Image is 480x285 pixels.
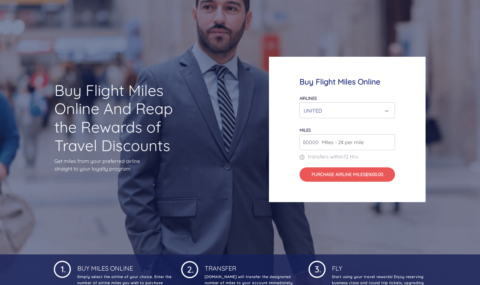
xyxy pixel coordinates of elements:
span: 72 Hrs [343,153,358,160]
img: 1 [308,259,326,278]
div: UNITED [304,105,387,117]
h4: Buy Flight Miles Online [300,77,395,86]
h4: Buy Miles Online [76,259,172,272]
label: miles [300,128,311,133]
span: $1600.00 [365,172,383,177]
button: UNITED [300,102,395,118]
h1: Buy Flight Miles Online And Reap the Rewards of Travel Discounts [54,81,185,155]
img: 1 [54,259,71,278]
p: transfers within [300,153,395,160]
h4: Fly [331,259,426,272]
img: 1 [181,259,198,278]
h4: Transfer [203,259,299,272]
p: Get miles from your preferred airline straight to your loyalty program [54,157,185,172]
button: Purchase Airline Miles$1600.00 [300,167,395,182]
span: Miles - 2¢ per mile [319,138,364,146]
label: Airlines [300,96,317,101]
